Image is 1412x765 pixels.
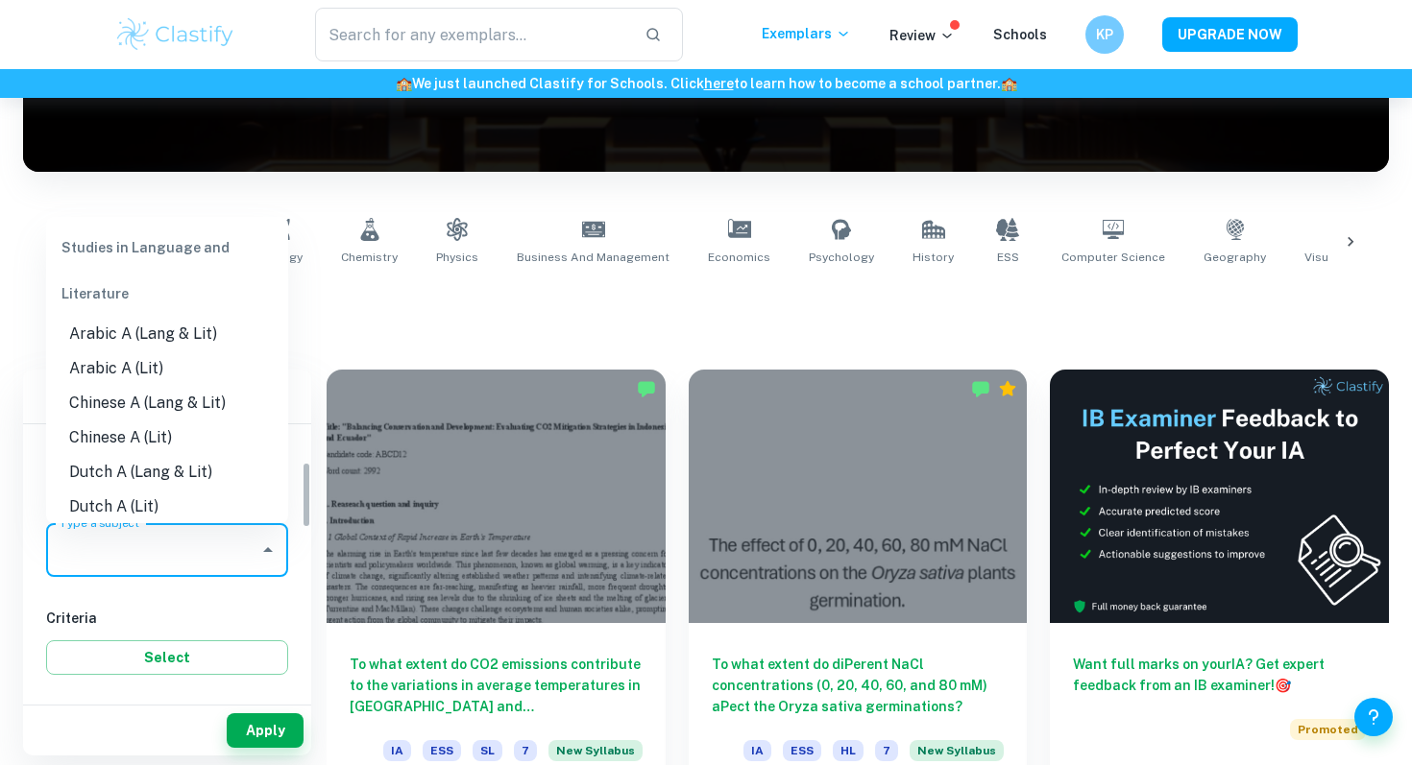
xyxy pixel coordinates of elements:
button: UPGRADE NOW [1162,17,1298,52]
div: Studies in Language and Literature [46,225,288,317]
li: Chinese A (Lang & Lit) [46,386,288,420]
h6: To what extent do diPerent NaCl concentrations (0, 20, 40, 60, and 80 mM) aPect the Oryza sativa ... [712,654,1005,717]
button: Help and Feedback [1354,698,1393,736]
span: Economics [708,249,770,266]
p: Review [889,25,955,46]
a: Schools [993,27,1047,42]
img: Clastify logo [114,15,236,54]
h6: We just launched Clastify for Schools. Click to learn how to become a school partner. [4,73,1408,94]
button: Select [46,640,288,675]
span: SL [473,740,502,761]
span: History [913,249,954,266]
span: ESS [997,249,1019,266]
h6: KP [1094,24,1116,45]
span: Geography [1204,249,1266,266]
h6: To what extent do CO2 emissions contribute to the variations in average temperatures in [GEOGRAPH... [350,654,643,717]
span: IA [743,740,771,761]
h6: Filter exemplars [23,370,311,423]
li: Dutch A (Lit) [46,490,288,524]
span: Physics [436,249,478,266]
h6: Criteria [46,608,288,629]
img: Thumbnail [1050,370,1389,623]
span: Psychology [809,249,874,266]
span: Computer Science [1061,249,1165,266]
h6: Want full marks on your IA ? Get expert feedback from an IB examiner! [1073,654,1366,696]
div: Premium [998,379,1017,398]
span: New Syllabus [548,740,643,761]
span: Promoted [1290,719,1366,740]
span: 7 [514,740,537,761]
span: HL [833,740,864,761]
span: Chemistry [341,249,398,266]
span: 🏫 [1001,76,1017,91]
span: 7 [875,740,898,761]
img: Marked [971,379,990,398]
button: Close [255,537,281,563]
h1: All IA Examples [91,289,1321,323]
li: Dutch A (Lang & Lit) [46,455,288,490]
button: Apply [227,713,304,748]
li: Arabic A (Lang & Lit) [46,317,288,351]
span: 🏫 [396,76,412,91]
span: 🎯 [1275,678,1291,693]
input: Search for any exemplars... [315,8,629,61]
img: Marked [637,379,656,398]
a: here [704,76,734,91]
span: Business and Management [517,249,669,266]
p: Exemplars [762,23,851,44]
button: KP [1085,15,1124,54]
span: New Syllabus [910,740,1004,761]
span: ESS [783,740,821,761]
li: Arabic A (Lit) [46,351,288,386]
span: IA [383,740,411,761]
span: ESS [423,740,461,761]
li: Chinese A (Lit) [46,420,288,455]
